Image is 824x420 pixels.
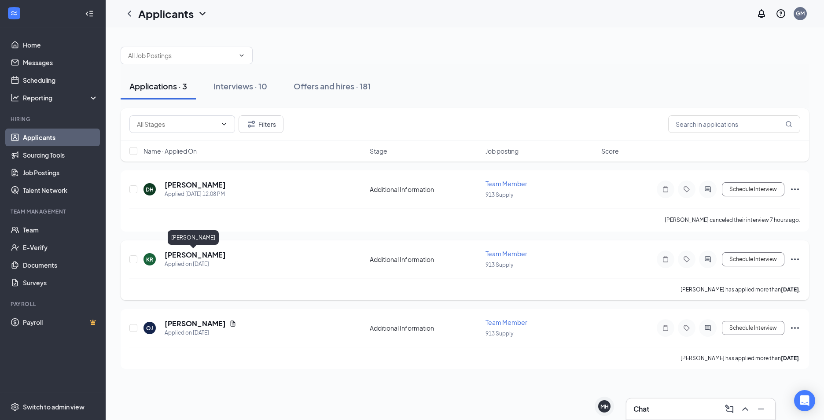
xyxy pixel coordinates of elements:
[146,256,153,263] div: KR
[23,256,98,274] a: Documents
[600,403,609,410] div: MH
[165,319,226,328] h5: [PERSON_NAME]
[781,355,799,361] b: [DATE]
[601,147,619,155] span: Score
[294,81,371,92] div: Offers and hires · 181
[486,318,527,326] span: Team Member
[11,300,96,308] div: Payroll
[197,8,208,19] svg: ChevronDown
[703,256,713,263] svg: ActiveChat
[246,119,257,129] svg: Filter
[129,81,187,92] div: Applications · 3
[165,180,226,190] h5: [PERSON_NAME]
[23,402,85,411] div: Switch to admin view
[23,313,98,331] a: PayrollCrown
[85,9,94,18] svg: Collapse
[23,221,98,239] a: Team
[124,8,135,19] svg: ChevronLeft
[785,121,792,128] svg: MagnifyingGlass
[146,186,154,193] div: DH
[23,146,98,164] a: Sourcing Tools
[681,256,692,263] svg: Tag
[11,115,96,123] div: Hiring
[165,328,236,337] div: Applied on [DATE]
[138,6,194,21] h1: Applicants
[740,404,750,414] svg: ChevronUp
[681,286,800,293] p: [PERSON_NAME] has applied more than .
[722,252,784,266] button: Schedule Interview
[681,354,800,362] p: [PERSON_NAME] has applied more than .
[370,255,480,264] div: Additional Information
[722,402,736,416] button: ComposeMessage
[724,404,735,414] svg: ComposeMessage
[146,324,153,332] div: OJ
[23,71,98,89] a: Scheduling
[681,324,692,332] svg: Tag
[660,256,671,263] svg: Note
[703,324,713,332] svg: ActiveChat
[660,186,671,193] svg: Note
[790,184,800,195] svg: Ellipses
[137,119,217,129] input: All Stages
[165,190,226,199] div: Applied [DATE] 12:08 PM
[722,321,784,335] button: Schedule Interview
[486,330,513,337] span: 913 Supply
[754,402,768,416] button: Minimize
[143,147,197,155] span: Name · Applied On
[23,274,98,291] a: Surveys
[665,216,800,225] div: [PERSON_NAME] canceled their interview 7 hours ago.
[23,93,99,102] div: Reporting
[781,286,799,293] b: [DATE]
[796,10,805,17] div: GM
[703,186,713,193] svg: ActiveChat
[486,180,527,188] span: Team Member
[239,115,283,133] button: Filter Filters
[221,121,228,128] svg: ChevronDown
[23,36,98,54] a: Home
[23,239,98,256] a: E-Verify
[23,164,98,181] a: Job Postings
[486,147,519,155] span: Job posting
[681,186,692,193] svg: Tag
[790,254,800,265] svg: Ellipses
[370,147,387,155] span: Stage
[790,323,800,333] svg: Ellipses
[794,390,815,411] div: Open Intercom Messenger
[229,320,236,327] svg: Document
[213,81,267,92] div: Interviews · 10
[23,129,98,146] a: Applicants
[668,115,800,133] input: Search in applications
[165,250,226,260] h5: [PERSON_NAME]
[486,250,527,258] span: Team Member
[168,230,219,245] div: [PERSON_NAME]
[11,93,19,102] svg: Analysis
[776,8,786,19] svg: QuestionInfo
[738,402,752,416] button: ChevronUp
[486,192,513,198] span: 913 Supply
[756,404,766,414] svg: Minimize
[238,52,245,59] svg: ChevronDown
[756,8,767,19] svg: Notifications
[10,9,18,18] svg: WorkstreamLogo
[165,260,226,269] div: Applied on [DATE]
[23,181,98,199] a: Talent Network
[11,208,96,215] div: Team Management
[128,51,235,60] input: All Job Postings
[633,404,649,414] h3: Chat
[660,324,671,332] svg: Note
[370,324,480,332] div: Additional Information
[370,185,480,194] div: Additional Information
[486,262,513,268] span: 913 Supply
[722,182,784,196] button: Schedule Interview
[11,402,19,411] svg: Settings
[23,54,98,71] a: Messages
